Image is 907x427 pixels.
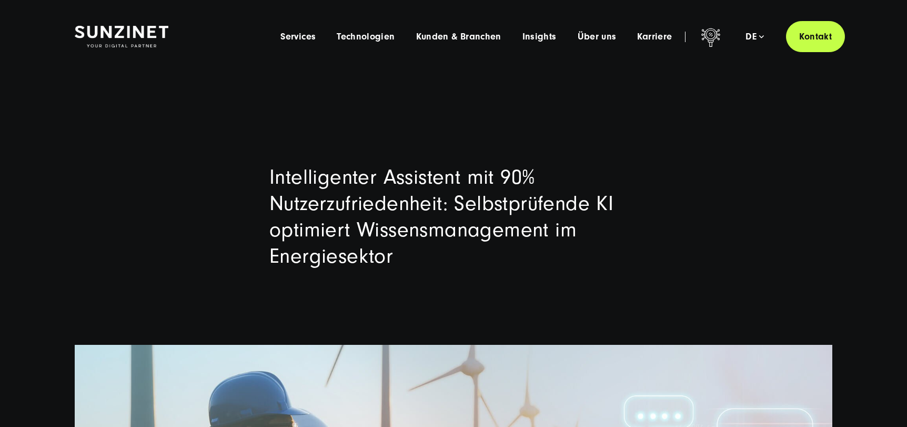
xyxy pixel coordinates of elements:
[745,32,764,42] div: de
[578,32,617,42] a: Über uns
[416,32,501,42] a: Kunden & Branchen
[637,32,672,42] a: Karriere
[269,165,613,268] span: Intelligenter Assistent mit 90% Nutzerzufriedenheit: Selbstprüfende KI optimiert Wissensmanagemen...
[337,32,395,42] a: Technologien
[75,26,168,48] img: SUNZINET Full Service Digital Agentur
[522,32,557,42] a: Insights
[280,32,316,42] a: Services
[786,21,845,52] a: Kontakt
